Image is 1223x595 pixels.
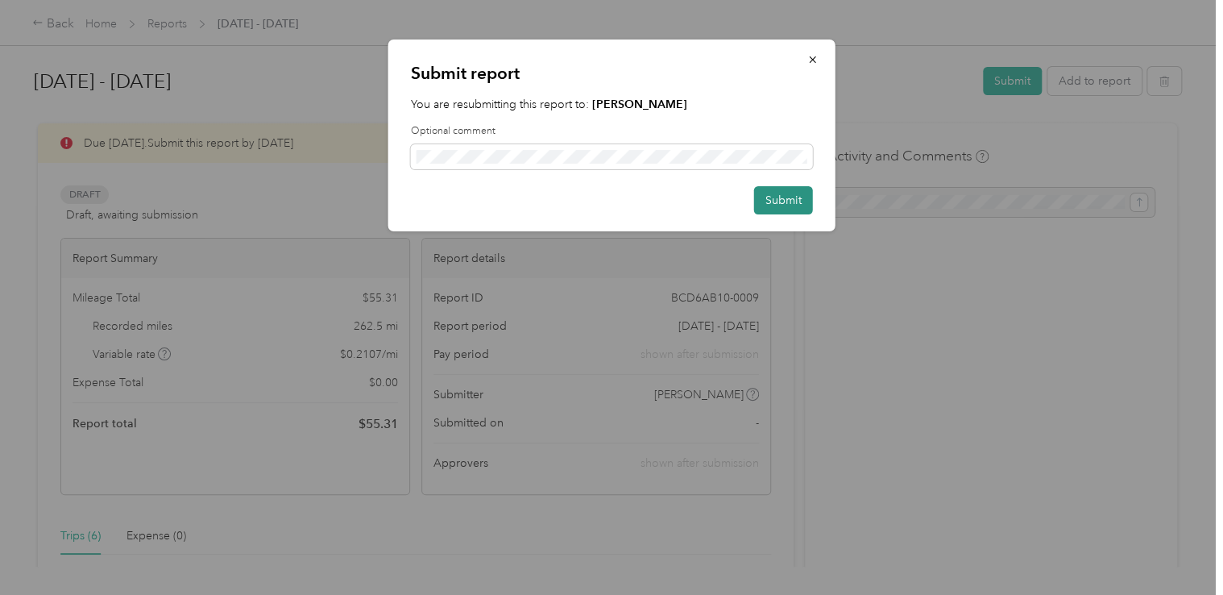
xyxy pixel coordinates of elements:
button: Submit [754,186,813,214]
p: Submit report [411,62,813,85]
label: Optional comment [411,124,813,139]
iframe: Everlance-gr Chat Button Frame [1133,505,1223,595]
strong: [PERSON_NAME] [592,98,687,111]
p: You are resubmitting this report to: [411,96,813,113]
